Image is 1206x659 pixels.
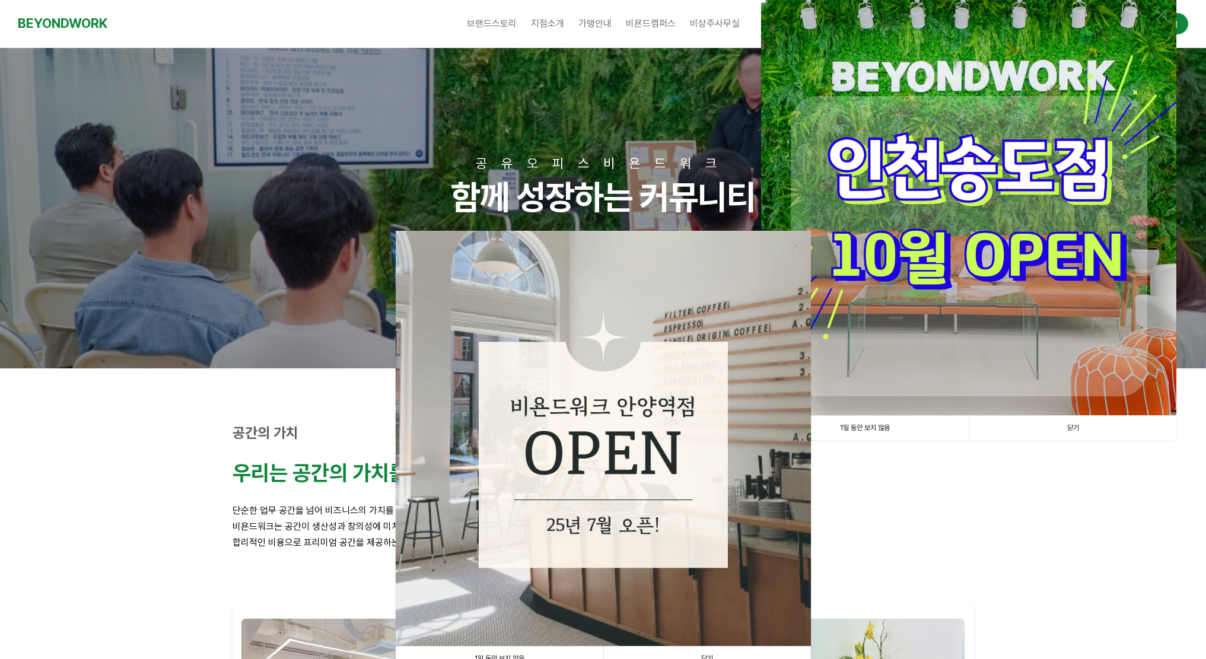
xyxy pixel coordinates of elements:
span: 브랜드스토리 [467,18,517,29]
p: 단순한 업무 공간을 넘어 비즈니스의 가치를 높이는 영감의 공간을 만듭니다. [233,502,974,518]
a: 닫기 [969,416,1176,440]
a: 1일 동안 보지 않음 [761,416,969,440]
img: d60f0a935bdb8.png [396,231,811,646]
span: 비상주사무실 [690,18,740,29]
span: 지점소개 [531,18,564,29]
p: 비욘드워크는 공간이 생산성과 창의성에 미치는 영향을 잘 알고 있습니다. [233,518,974,534]
a: 가맹안내 [571,9,619,39]
a: 비욘드캠퍼스 [619,9,683,39]
strong: 공간의 가치 [233,424,298,441]
a: 비상주사무실 [683,9,747,39]
span: 비욘드캠퍼스 [626,18,676,29]
strong: 우리는 공간의 가치를 높입니다. [233,460,491,486]
a: 지점소개 [524,9,571,39]
span: 가맹안내 [578,18,612,29]
p: 합리적인 비용으로 프리미엄 공간을 제공하는 것이 비욘드워크의 철학입니다. [233,534,974,550]
a: BEYONDWORK [18,12,107,34]
a: 브랜드스토리 [460,9,524,39]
